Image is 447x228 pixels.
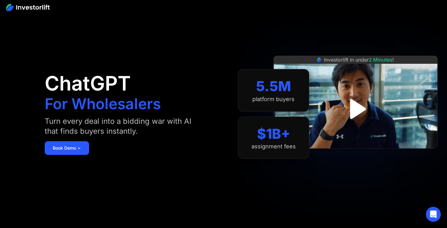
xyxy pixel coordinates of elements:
[256,78,291,95] div: 5.5M
[369,57,392,63] span: 2 Minutes
[45,96,161,111] h1: For Wholesalers
[251,143,296,150] div: assignment fees
[252,96,295,103] div: platform buyers
[324,56,394,63] div: Investorlift in under !
[342,95,369,123] a: open lightbox
[426,207,441,222] div: Open Intercom Messenger
[45,116,204,136] div: Turn every deal into a bidding war with AI that finds buyers instantly.
[257,126,290,142] div: $1B+
[309,152,402,159] iframe: Customer reviews powered by Trustpilot
[45,73,131,93] h1: ChatGPT
[45,141,89,155] a: Book Demo ➢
